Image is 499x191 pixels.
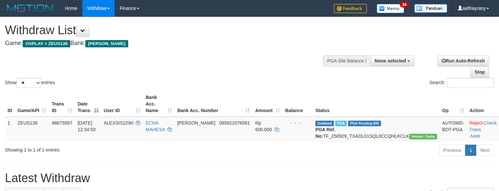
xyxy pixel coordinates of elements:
[440,117,467,142] td: AUTOWD-BOT-PGA
[282,91,313,117] th: Balance
[23,40,70,47] span: OXPLAY > ZEUS138
[470,66,489,78] a: Stop
[465,145,476,156] a: 1
[370,55,414,66] button: None selected
[177,120,215,126] span: [PERSON_NAME]
[429,78,494,88] label: Search:
[5,40,326,47] h4: Game: Bank:
[377,4,404,13] img: Button%20Memo.svg
[375,58,406,63] span: None selected
[447,78,494,88] input: Search:
[5,117,15,142] td: 1
[414,4,447,13] img: panduan.png
[5,91,15,117] th: ID
[348,121,381,126] span: PGA Pending
[439,145,465,156] a: Previous
[315,127,335,139] b: PGA Ref. No:
[77,120,96,132] span: [DATE] 12:34:50
[104,120,133,126] span: ALEXSIS2290
[476,145,494,156] a: Next
[440,91,467,117] th: Op: activate to sort column ascending
[52,120,72,126] span: 88675587
[5,78,55,88] label: Show entries
[252,91,282,117] th: Amount: activate to sort column ascending
[16,78,41,88] select: Showentries
[400,2,409,8] span: 34
[409,134,437,139] span: Vendor URL: https://trx31.1velocity.biz
[49,91,75,117] th: Trans ID: activate to sort column ascending
[5,144,203,153] div: Showing 1 to 1 of 1 entries
[175,91,252,117] th: Bank Acc. Number: activate to sort column ascending
[469,120,497,132] a: Check Trans
[469,120,483,126] a: Reject
[143,91,175,117] th: Bank Acc. Name: activate to sort column ascending
[5,24,326,37] h1: Withdraw List
[5,172,494,185] h1: Latest Withdraw
[335,121,347,126] span: Marked by aafpengsreynich
[437,55,489,66] a: Run Auto-Refresh
[471,133,481,139] a: Note
[315,121,334,126] span: Grabbed
[219,120,250,126] span: Copy 085822076561 to clipboard
[15,91,49,117] th: Game/API: activate to sort column ascending
[285,120,310,126] div: - - -
[15,117,49,142] td: ZEUS138
[101,91,143,117] th: User ID: activate to sort column ascending
[313,91,440,117] th: Status
[146,120,165,132] a: ECHA MAHESA
[5,3,55,13] img: MOTION_logo.png
[75,91,101,117] th: Date Trans.: activate to sort column descending
[334,4,367,13] img: Feedback.jpg
[313,117,440,142] td: TF_250929_TXADL01SQL0CCQHLKCLK
[323,55,370,66] div: PGA Site Balance /
[85,40,128,47] span: [PERSON_NAME]
[255,120,272,132] span: Rp 600.000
